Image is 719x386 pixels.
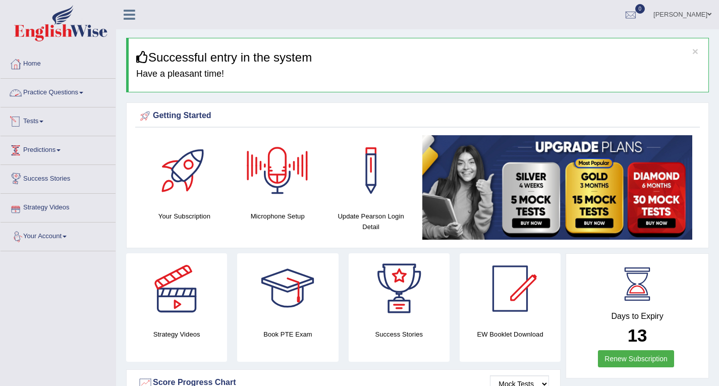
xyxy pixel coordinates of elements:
[1,165,116,190] a: Success Stories
[126,329,227,340] h4: Strategy Videos
[1,194,116,219] a: Strategy Videos
[237,329,338,340] h4: Book PTE Exam
[143,211,226,222] h4: Your Subscription
[1,223,116,248] a: Your Account
[460,329,561,340] h4: EW Booklet Download
[236,211,319,222] h4: Microphone Setup
[1,107,116,133] a: Tests
[628,325,647,345] b: 13
[136,51,701,64] h3: Successful entry in the system
[598,350,674,367] a: Renew Subscription
[422,135,692,240] img: small5.jpg
[577,312,697,321] h4: Days to Expiry
[136,69,701,79] h4: Have a pleasant time!
[635,4,645,14] span: 0
[692,46,698,57] button: ×
[138,108,697,124] div: Getting Started
[1,79,116,104] a: Practice Questions
[1,50,116,75] a: Home
[1,136,116,161] a: Predictions
[349,329,450,340] h4: Success Stories
[329,211,413,232] h4: Update Pearson Login Detail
